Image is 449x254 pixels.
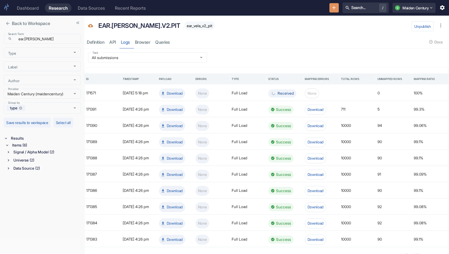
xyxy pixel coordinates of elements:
[305,121,326,131] button: Download
[271,102,291,117] div: Success
[121,166,158,182] div: October 6th 2025, 4:26 pm
[339,215,376,231] div: 10000
[271,85,294,101] div: Received
[376,101,412,117] div: 5
[271,118,291,134] div: Success
[230,166,267,182] div: Full Load
[118,36,132,48] a: Logs
[376,85,412,101] div: 0
[412,215,449,231] div: 99.08%
[230,117,267,133] div: Full Load
[395,5,400,10] div: Q
[8,101,20,105] label: Group by
[86,77,89,81] div: ID
[305,170,326,180] button: Download
[198,54,205,61] button: Open
[107,36,118,48] a: API
[153,36,172,48] a: Queries
[392,3,436,13] button: QMaiden Century
[427,37,445,47] button: Docs
[376,182,412,198] div: 90
[92,51,98,55] label: Task
[412,21,434,31] button: Unpublish
[8,87,19,91] label: Provider
[85,150,121,166] div: 171388
[268,77,279,81] div: Status
[305,105,326,115] button: Download
[329,3,339,13] button: New Resource
[121,198,158,215] div: October 6th 2025, 4:26 pm
[184,23,215,28] span: ear_vela_v2_pit
[84,36,449,48] div: resource tabs
[412,182,449,198] div: 99.1%
[230,198,267,215] div: Full Load
[49,5,68,11] div: Research
[339,150,376,166] div: 10000
[305,77,329,81] div: Mapping Errors
[121,101,158,117] div: October 6th 2025, 4:26 pm
[376,231,412,247] div: 90
[412,231,449,247] div: 99.1%
[414,77,435,81] div: Mapping Ratio
[12,20,50,27] p: Back to Workspace
[85,101,121,117] div: 171391
[4,19,12,27] button: close
[339,182,376,198] div: 10000
[53,117,73,127] button: Select all
[305,186,326,196] button: Download
[159,105,185,115] button: Download
[4,117,51,127] button: Save results to workspace
[305,218,326,228] button: Download
[85,215,121,231] div: 171384
[10,135,81,142] div: Results
[85,198,121,215] div: 171385
[341,77,359,81] div: Total Rows
[159,202,185,212] button: Download
[74,3,109,12] a: Data Sources
[159,170,185,180] button: Download
[71,76,78,83] button: Open
[7,105,20,111] span: type
[230,85,267,101] div: Full Load
[8,32,24,36] label: Search Term
[121,215,158,231] div: October 6th 2025, 4:26 pm
[85,166,121,182] div: 171387
[376,198,412,215] div: 92
[339,198,376,215] div: 10000
[305,202,326,212] button: Download
[121,85,158,101] div: October 7th 2025, 5:18 pm
[271,167,291,182] div: Success
[121,150,158,166] div: October 6th 2025, 4:26 pm
[85,133,121,150] div: 171389
[271,232,291,247] div: Success
[412,101,449,117] div: 99.3%
[339,101,376,117] div: 711
[123,77,139,81] div: Timestamp
[121,182,158,198] div: October 6th 2025, 4:26 pm
[230,231,267,247] div: Full Load
[305,137,326,147] button: Download
[78,5,105,11] div: Data Sources
[74,19,82,27] button: Collapse Sidebar
[115,5,146,11] div: Recent Reports
[271,150,291,166] div: Success
[71,104,78,112] button: Open
[6,105,25,111] div: type
[376,133,412,150] div: 90
[71,49,78,56] button: Open
[159,218,185,228] button: Download
[343,2,389,13] button: Search.../
[377,77,402,81] div: Unmapped Rows
[230,150,267,166] div: Full Load
[87,39,104,45] div: Definition
[412,117,449,133] div: 99.06%
[12,149,81,156] div: Signal / Alpha Model (2)
[159,137,185,147] button: Download
[71,90,78,97] button: Open
[132,36,153,48] a: Browser
[412,150,449,166] div: 99.1%
[17,5,39,11] div: Dashboard
[271,199,291,215] div: Success
[111,3,150,12] a: Recent Reports
[159,121,185,131] button: Download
